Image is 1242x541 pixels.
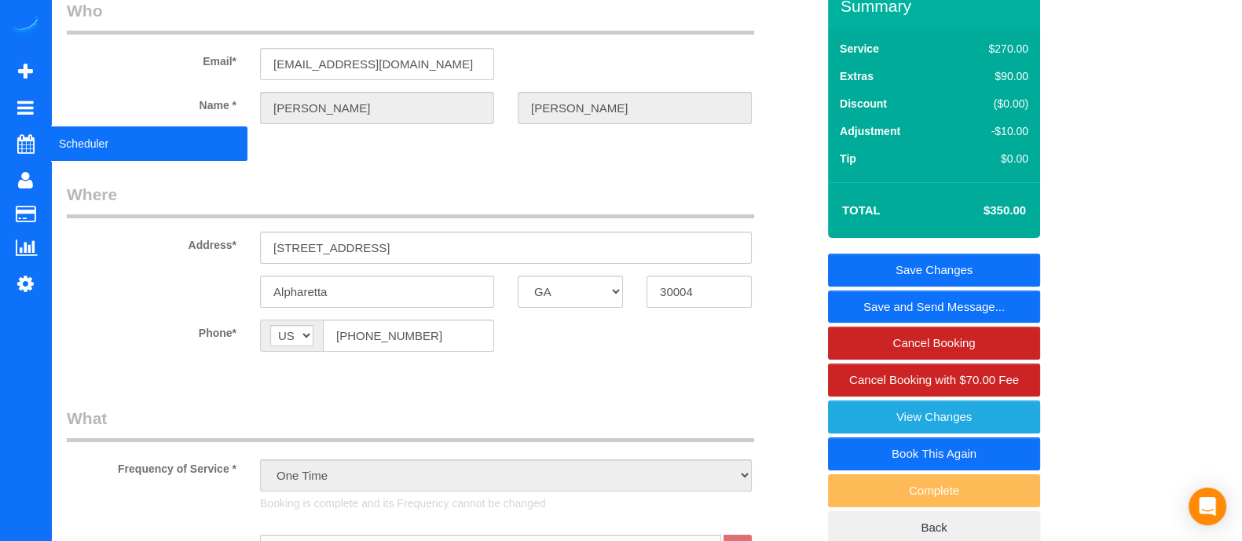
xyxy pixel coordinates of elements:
strong: Total [842,203,881,217]
label: Phone* [55,320,248,341]
a: Save and Send Message... [828,291,1040,324]
div: $270.00 [955,41,1028,57]
div: $0.00 [955,151,1028,166]
img: Automaid Logo [9,16,41,38]
input: Email* [260,48,494,80]
input: Last Name* [518,92,752,124]
a: Cancel Booking [828,327,1040,360]
a: View Changes [828,400,1040,433]
input: First Name* [260,92,494,124]
label: Address* [55,232,248,253]
div: Open Intercom Messenger [1189,488,1226,525]
label: Adjustment [840,123,900,139]
legend: Where [67,183,754,218]
label: Name * [55,92,248,113]
span: Cancel Booking with $70.00 Fee [849,373,1019,386]
a: Book This Again [828,437,1040,470]
label: Email* [55,48,248,69]
div: -$10.00 [955,123,1028,139]
h4: $350.00 [936,204,1026,217]
label: Tip [840,151,856,166]
span: Scheduler [51,126,247,162]
input: Zip Code* [647,276,752,308]
a: Save Changes [828,254,1040,287]
a: Cancel Booking with $70.00 Fee [828,364,1040,397]
label: Service [840,41,879,57]
p: Booking is complete and its Frequency cannot be changed [260,495,752,511]
div: ($0.00) [955,96,1028,111]
label: Discount [840,96,887,111]
label: Extras [840,68,874,84]
input: Phone* [323,320,494,352]
div: $90.00 [955,68,1028,84]
input: City* [260,276,494,308]
legend: What [67,407,754,442]
label: Frequency of Service * [55,455,248,477]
